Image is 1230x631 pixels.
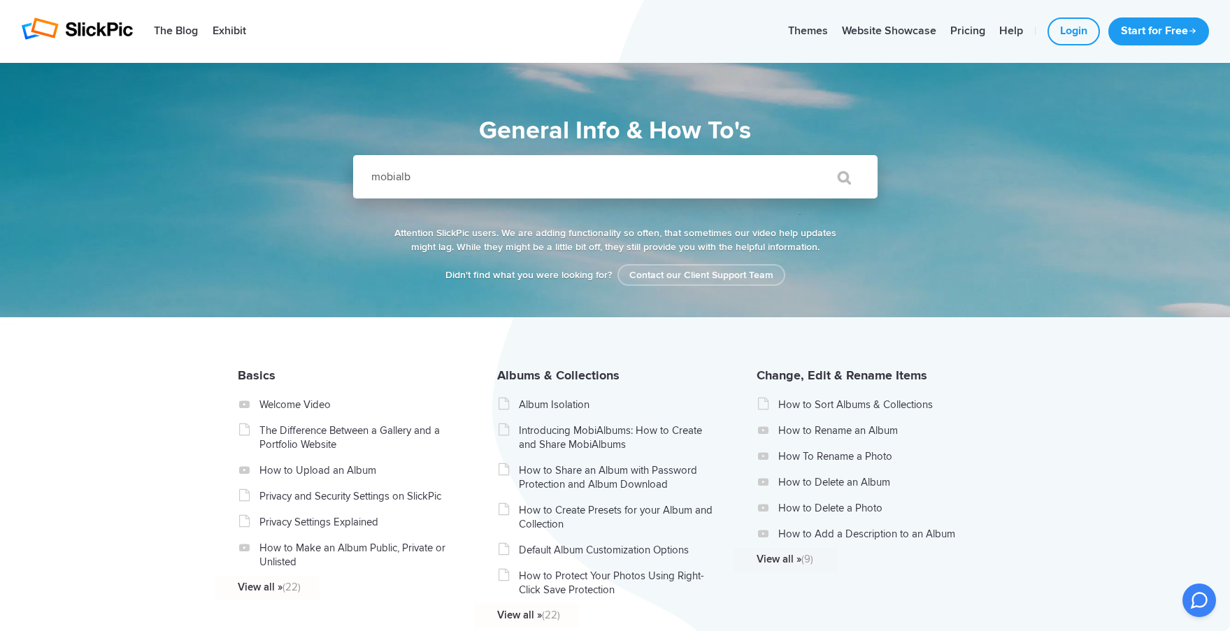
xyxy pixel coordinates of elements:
[519,463,717,491] a: How to Share an Album with Password Protection and Album Download
[290,112,941,150] h1: General Info & How To's
[778,527,976,541] a: How to Add a Description to an Album
[497,608,695,622] a: View all »(22)
[392,268,839,282] p: Didn't find what you were looking for?
[757,368,927,383] a: Change, Edit & Rename Items
[519,398,717,412] a: Album Isolation
[392,226,839,254] p: Attention SlickPic users. We are adding functionality so often, that sometimes our video help upd...
[519,503,717,531] a: How to Create Presets for your Album and Collection
[259,515,457,529] a: Privacy Settings Explained
[778,449,976,463] a: How To Rename a Photo
[259,423,457,451] a: The Difference Between a Gallery and a Portfolio Website
[519,543,717,557] a: Default Album Customization Options
[238,368,276,383] a: Basics
[259,489,457,503] a: Privacy and Security Settings on SlickPic
[778,475,976,489] a: How to Delete an Album
[259,463,457,477] a: How to Upload an Album
[238,580,436,594] a: View all »(22)
[617,264,785,286] a: Contact our Client Support Team
[259,541,457,569] a: How to Make an Album Public, Private or Unlisted
[778,501,976,515] a: How to Delete a Photo
[519,423,717,451] a: Introducing MobiAlbums: How to Create and Share MobiAlbums
[259,398,457,412] a: Welcome Video
[497,368,620,383] a: Albums & Collections
[808,161,867,194] input: 
[778,423,976,437] a: How to Rename an Album
[778,398,976,412] a: How to Sort Albums & Collections
[757,552,954,566] a: View all »(9)
[519,569,717,597] a: How to Protect Your Photos Using Right-Click Save Protection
